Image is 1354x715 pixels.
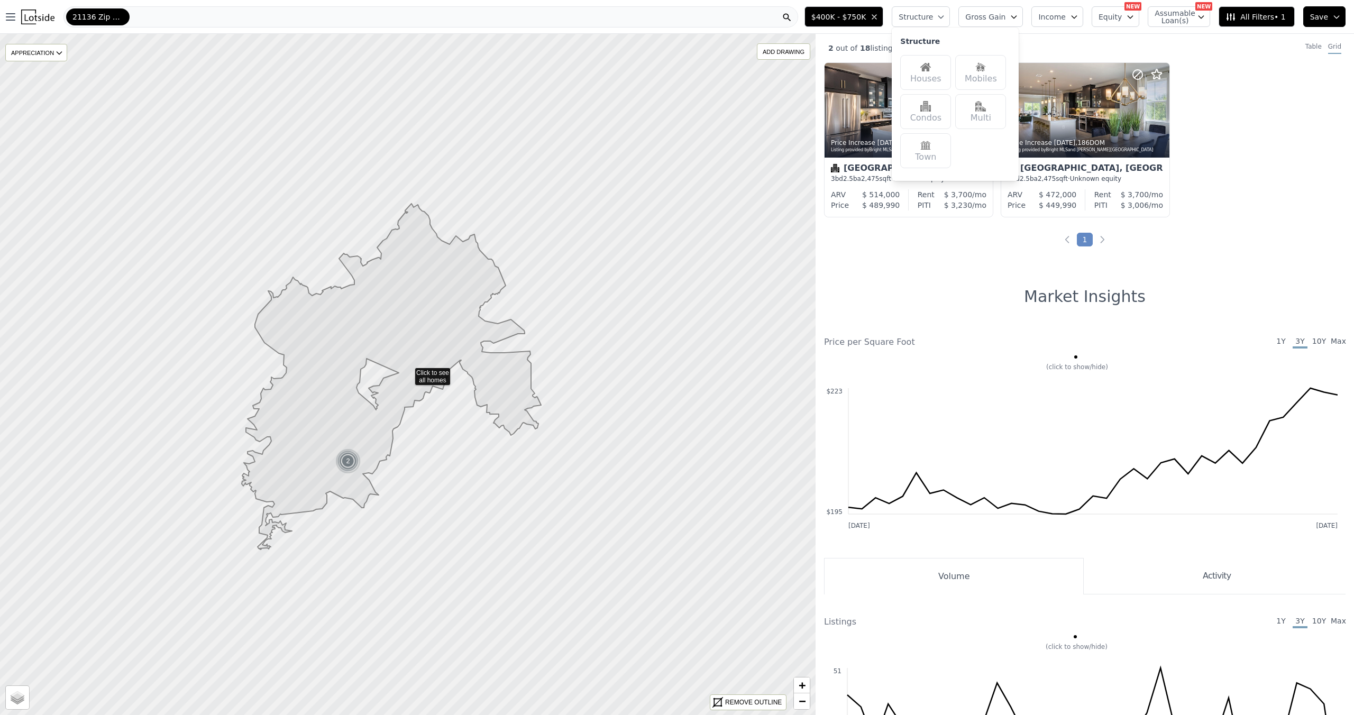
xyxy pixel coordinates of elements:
[1077,233,1093,246] a: Page 1 is your current page
[1274,616,1288,628] span: 1Y
[1328,42,1341,54] div: Grid
[831,189,846,200] div: ARV
[817,363,1338,371] div: (click to show/hide)
[1155,10,1188,24] span: Assumable Loan(s)
[794,693,810,709] a: Zoom out
[900,133,951,168] div: Town
[892,6,950,27] button: Structure
[725,698,782,707] div: REMOVE OUTLINE
[1008,189,1022,200] div: ARV
[848,522,870,529] text: [DATE]
[834,667,841,675] text: 51
[21,10,54,24] img: Lotside
[1312,616,1326,628] span: 10Y
[1305,42,1322,54] div: Table
[918,200,931,210] div: PITI
[900,94,951,129] div: Condos
[1303,6,1346,27] button: Save
[811,12,866,22] span: $400K - $750K
[1039,190,1076,199] span: $ 472,000
[944,201,972,209] span: $ 3,230
[831,200,849,210] div: Price
[975,62,986,72] img: Mobiles
[857,44,870,52] span: 18
[1031,6,1083,27] button: Income
[828,44,834,52] span: 2
[1225,12,1285,22] span: All Filters • 1
[804,6,884,27] button: $400K - $750K
[1331,616,1346,628] span: Max
[1331,336,1346,349] span: Max
[1094,189,1111,200] div: Rent
[1148,6,1210,27] button: Assumable Loan(s)
[861,175,879,182] span: 2,475
[1024,287,1146,306] h1: Market Insights
[955,55,1006,90] div: Mobiles
[816,234,1354,245] ul: Pagination
[831,139,987,147] div: Price Increase , 186 DOM
[955,94,1006,129] div: Multi
[831,175,986,183] div: 3 bd 2.5 ba sqft · Unknown equity
[816,643,1338,651] div: (click to show/hide)
[824,558,1084,594] button: Volume
[920,62,931,72] img: Houses
[1008,200,1026,210] div: Price
[831,164,839,172] img: Condominium
[794,677,810,693] a: Zoom in
[1008,139,1164,147] div: Price Increase , 186 DOM
[1108,200,1163,210] div: /mo
[920,101,931,112] img: Condos
[816,43,992,54] div: out of listings
[1111,189,1163,200] div: /mo
[1124,2,1141,11] div: NEW
[799,679,806,692] span: +
[1310,12,1328,22] span: Save
[1195,2,1212,11] div: NEW
[1312,336,1326,349] span: 10Y
[900,55,951,90] div: Houses
[975,101,986,112] img: Multi
[6,686,29,709] a: Layers
[1062,234,1073,245] a: Previous page
[1097,234,1108,245] a: Next page
[899,12,932,22] span: Structure
[1054,139,1076,146] time: 2025-10-08 16:17
[824,336,1085,349] div: Price per Square Foot
[1084,558,1346,594] button: Activity
[877,139,899,146] time: 2025-10-08 17:17
[1038,175,1056,182] span: 2,475
[944,190,972,199] span: $ 3,700
[799,694,806,708] span: −
[862,190,900,199] span: $ 514,000
[831,147,987,153] div: Listing provided by Bright MLS and [PERSON_NAME][GEOGRAPHIC_DATA]
[1092,6,1139,27] button: Equity
[824,62,992,217] a: Price Increase [DATE],186DOMListing provided byBright MLSand [PERSON_NAME][GEOGRAPHIC_DATA]Condom...
[1293,336,1307,349] span: 3Y
[1293,616,1307,628] span: 3Y
[1008,164,1163,175] div: [GEOGRAPHIC_DATA], [GEOGRAPHIC_DATA]
[918,189,935,200] div: Rent
[1039,201,1076,209] span: $ 449,990
[1001,62,1169,217] a: Price Increase [DATE],186DOMListing provided byBright MLSand [PERSON_NAME][GEOGRAPHIC_DATA]Condom...
[958,6,1023,27] button: Gross Gain
[831,164,986,175] div: [GEOGRAPHIC_DATA], [GEOGRAPHIC_DATA]
[1008,175,1163,183] div: 3 bd 2.5 ba sqft · Unknown equity
[826,388,843,395] text: $223
[1008,147,1164,153] div: Listing provided by Bright MLS and [PERSON_NAME][GEOGRAPHIC_DATA]
[920,140,931,151] img: Town
[1316,522,1338,529] text: [DATE]
[72,12,123,22] span: 21136 Zip Code
[757,44,810,59] div: ADD DRAWING
[892,27,1019,181] div: Structure
[931,200,986,210] div: /mo
[1038,12,1066,22] span: Income
[965,12,1005,22] span: Gross Gain
[1219,6,1294,27] button: All Filters• 1
[826,508,843,516] text: $195
[5,44,67,61] div: APPRECIATION
[862,201,900,209] span: $ 489,990
[1094,200,1108,210] div: PITI
[335,448,361,474] div: 2
[1099,12,1122,22] span: Equity
[1274,336,1288,349] span: 1Y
